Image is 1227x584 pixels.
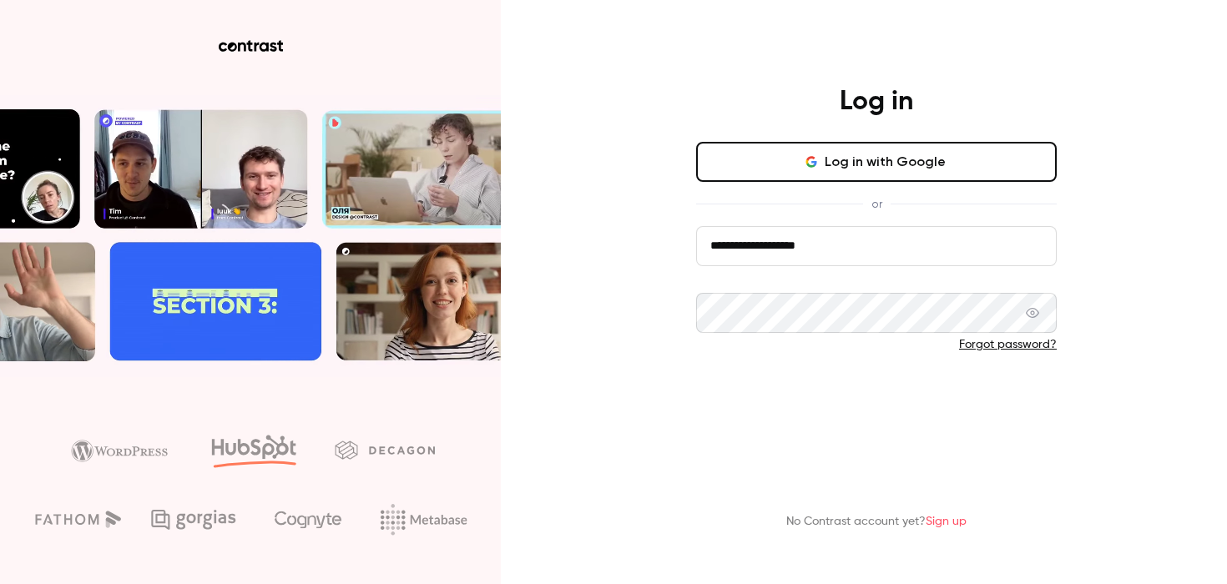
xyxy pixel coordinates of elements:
span: or [863,195,891,213]
a: Sign up [926,516,967,527]
p: No Contrast account yet? [786,513,967,531]
button: Log in with Google [696,142,1057,182]
h4: Log in [840,85,913,118]
img: decagon [335,441,435,459]
a: Forgot password? [959,339,1057,350]
button: Log in [696,380,1057,420]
